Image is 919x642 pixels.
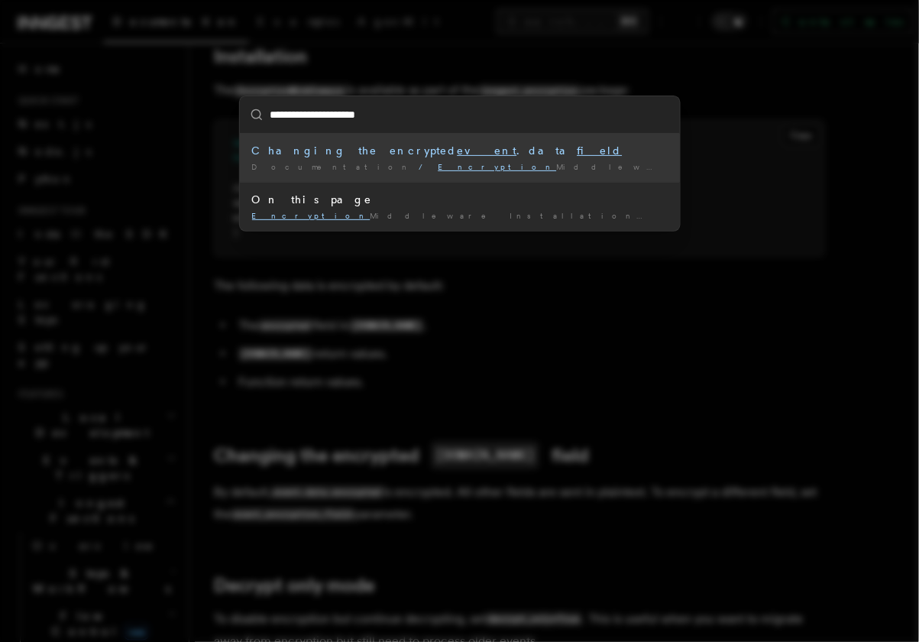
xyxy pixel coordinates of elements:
mark: field [578,144,623,157]
span: Middleware [438,162,684,171]
mark: event [458,144,517,157]
mark: Encryption [252,211,371,220]
span: Documentation [252,162,413,171]
div: On this page [252,192,668,207]
div: Changing the encrypted .data [252,143,668,158]
div: Middleware Installation Changing the encrypted .data Decrypt … [252,210,668,222]
span: / [419,162,432,171]
mark: Encryption [438,162,557,171]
